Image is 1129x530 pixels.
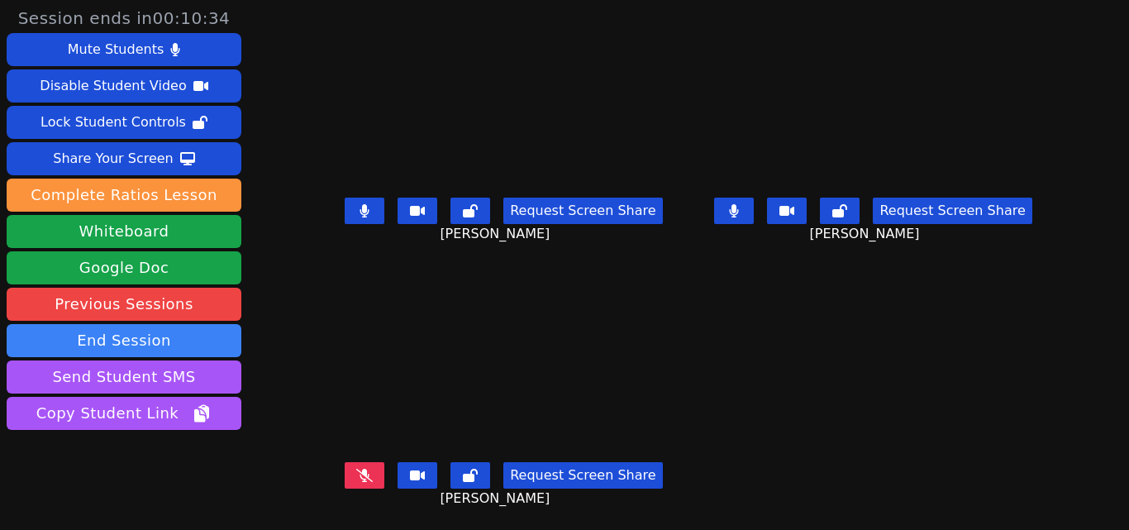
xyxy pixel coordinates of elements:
[7,397,241,430] button: Copy Student Link
[873,198,1031,224] button: Request Screen Share
[7,33,241,66] button: Mute Students
[36,402,212,425] span: Copy Student Link
[7,324,241,357] button: End Session
[7,179,241,212] button: Complete Ratios Lesson
[7,215,241,248] button: Whiteboard
[40,73,186,99] div: Disable Student Video
[7,106,241,139] button: Lock Student Controls
[440,489,554,509] span: [PERSON_NAME]
[18,7,231,30] span: Session ends in
[7,251,241,284] a: Google Doc
[7,142,241,175] button: Share Your Screen
[503,198,662,224] button: Request Screen Share
[7,360,241,394] button: Send Student SMS
[153,8,231,28] time: 00:10:34
[7,288,241,321] a: Previous Sessions
[53,146,174,172] div: Share Your Screen
[68,36,164,63] div: Mute Students
[7,69,241,103] button: Disable Student Video
[810,224,924,244] span: [PERSON_NAME]
[40,109,186,136] div: Lock Student Controls
[440,224,554,244] span: [PERSON_NAME]
[503,462,662,489] button: Request Screen Share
